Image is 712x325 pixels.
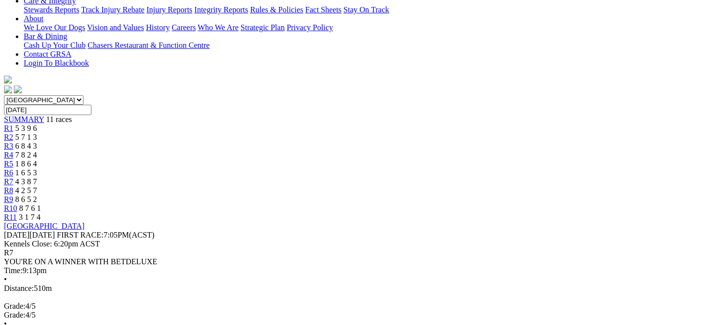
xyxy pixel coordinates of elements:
div: Care & Integrity [24,5,708,14]
span: • [4,275,7,284]
span: Grade: [4,311,26,319]
span: 8 6 5 2 [15,195,37,203]
span: 8 7 6 1 [19,204,41,212]
span: R7 [4,248,13,257]
a: R5 [4,160,13,168]
a: Vision and Values [87,23,144,32]
a: R10 [4,204,17,212]
a: Contact GRSA [24,50,71,58]
span: FIRST RACE: [57,231,103,239]
span: 3 1 7 4 [19,213,41,221]
a: Fact Sheets [305,5,341,14]
a: Who We Are [198,23,239,32]
img: logo-grsa-white.png [4,76,12,83]
a: Stay On Track [343,5,389,14]
a: About [24,14,43,23]
div: 9:13pm [4,266,708,275]
a: Integrity Reports [194,5,248,14]
a: R6 [4,168,13,177]
span: 11 races [46,115,72,123]
input: Select date [4,105,91,115]
span: 1 8 6 4 [15,160,37,168]
a: Track Injury Rebate [81,5,144,14]
a: Careers [171,23,196,32]
span: 7:05PM(ACST) [57,231,155,239]
img: facebook.svg [4,85,12,93]
span: 7 8 2 4 [15,151,37,159]
span: Distance: [4,284,34,292]
div: 4/5 [4,302,708,311]
a: R8 [4,186,13,195]
a: SUMMARY [4,115,44,123]
div: Bar & Dining [24,41,708,50]
div: 510m [4,284,708,293]
div: YOU'RE ON A WINNER WITH BETDELUXE [4,257,708,266]
a: Privacy Policy [287,23,333,32]
a: Bar & Dining [24,32,67,41]
a: Strategic Plan [241,23,285,32]
a: R11 [4,213,17,221]
a: R4 [4,151,13,159]
div: Kennels Close: 6:20pm ACST [4,240,708,248]
a: Rules & Policies [250,5,303,14]
span: 4 2 5 7 [15,186,37,195]
a: Injury Reports [146,5,192,14]
div: 4/5 [4,311,708,320]
span: 4 3 8 7 [15,177,37,186]
a: R9 [4,195,13,203]
span: Grade: [4,302,26,310]
span: 1 6 5 3 [15,168,37,177]
a: Chasers Restaurant & Function Centre [87,41,209,49]
span: [DATE] [4,231,30,239]
a: History [146,23,169,32]
a: Login To Blackbook [24,59,89,67]
div: About [24,23,708,32]
span: 5 3 9 6 [15,124,37,132]
a: R1 [4,124,13,132]
span: Time: [4,266,23,275]
span: 6 8 4 3 [15,142,37,150]
a: Stewards Reports [24,5,79,14]
a: We Love Our Dogs [24,23,85,32]
span: 5 7 1 3 [15,133,37,141]
img: twitter.svg [14,85,22,93]
a: Cash Up Your Club [24,41,85,49]
a: R7 [4,177,13,186]
a: R3 [4,142,13,150]
a: R2 [4,133,13,141]
a: [GEOGRAPHIC_DATA] [4,222,84,230]
span: [DATE] [4,231,55,239]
